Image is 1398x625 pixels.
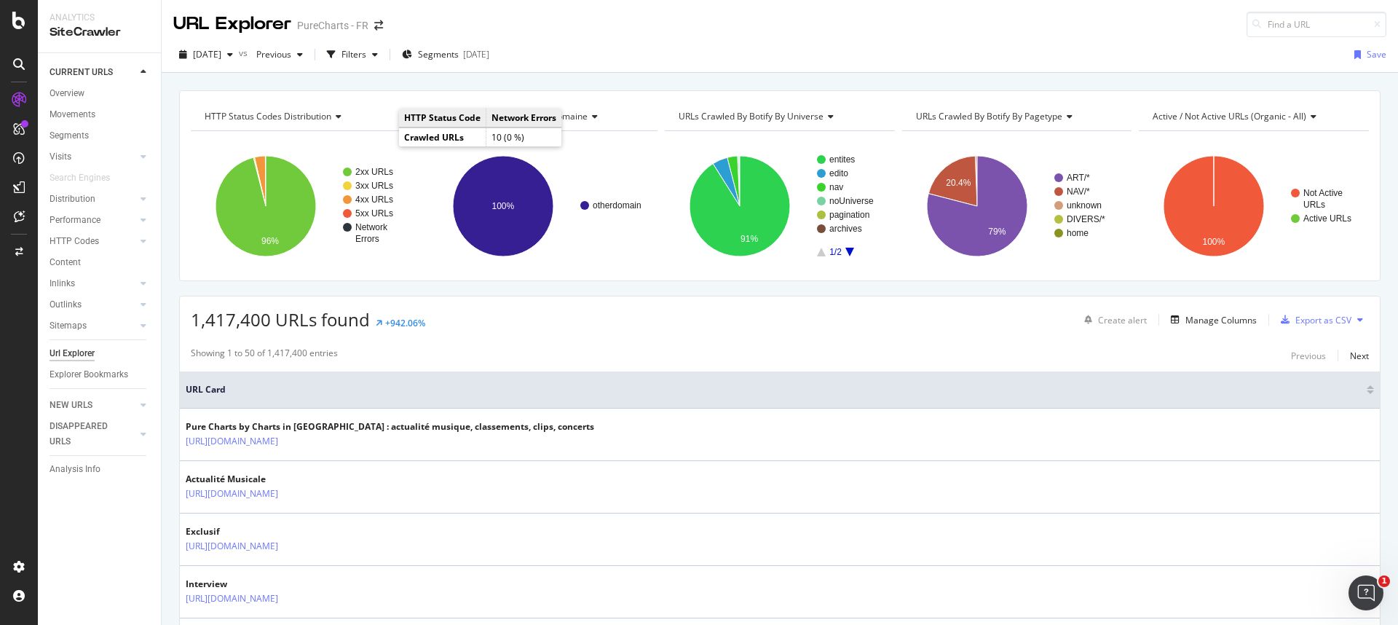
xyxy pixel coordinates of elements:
[491,201,514,211] text: 100%
[1139,143,1367,270] svg: A chart.
[50,213,100,228] div: Performance
[829,182,843,192] text: nav
[418,48,459,60] span: Segments
[916,110,1062,122] span: URLs Crawled By Botify By pagetype
[50,255,81,270] div: Content
[173,43,239,66] button: [DATE]
[1078,308,1147,331] button: Create alert
[355,222,388,232] text: Network
[374,20,383,31] div: arrow-right-arrow-left
[193,48,221,60] span: 2025 Sep. 12th
[50,128,151,144] a: Segments
[1367,48,1386,60] div: Save
[261,236,279,246] text: 96%
[1247,12,1386,37] input: Find a URL
[205,110,331,122] span: HTTP Status Codes Distribution
[829,210,869,220] text: pagination
[50,65,136,80] a: CURRENT URLS
[202,105,396,128] h4: HTTP Status Codes Distribution
[50,398,136,413] a: NEW URLS
[1348,43,1386,66] button: Save
[399,109,486,127] td: HTTP Status Code
[50,149,71,165] div: Visits
[321,43,384,66] button: Filters
[988,227,1006,237] text: 79%
[355,208,393,219] text: 5xx URLs
[355,234,379,244] text: Errors
[186,539,278,554] a: [URL][DOMAIN_NAME]
[50,65,113,80] div: CURRENT URLS
[1098,314,1147,326] div: Create alert
[50,398,92,413] div: NEW URLS
[239,47,250,59] span: vs
[593,200,641,211] text: otherdomain
[1303,213,1351,224] text: Active URLs
[1378,575,1390,587] span: 1
[463,48,489,60] div: [DATE]
[486,109,562,127] td: Network Errors
[50,24,149,41] div: SiteCrawler
[50,346,95,361] div: Url Explorer
[186,383,1363,396] span: URL Card
[385,317,425,329] div: +942.06%
[442,110,588,122] span: URLs Crawled By Botify By domaine
[50,255,151,270] a: Content
[829,196,874,206] text: noUniverse
[50,367,128,382] div: Explorer Bookmarks
[1203,237,1225,247] text: 100%
[186,420,594,433] div: Pure Charts by Charts in [GEOGRAPHIC_DATA] : actualité musique, classements, clips, concerts
[1303,200,1325,210] text: URLs
[741,234,758,244] text: 91%
[913,105,1119,128] h4: URLs Crawled By Botify By pagetype
[50,276,136,291] a: Inlinks
[297,18,368,33] div: PureCharts - FR
[486,128,562,147] td: 10 (0 %)
[355,167,393,177] text: 2xx URLs
[50,192,95,207] div: Distribution
[186,434,278,449] a: [URL][DOMAIN_NAME]
[191,347,338,364] div: Showing 1 to 50 of 1,417,400 entries
[50,149,136,165] a: Visits
[1067,228,1089,238] text: home
[50,86,84,101] div: Overview
[50,462,151,477] a: Analysis Info
[50,419,136,449] a: DISAPPEARED URLS
[665,143,893,270] svg: A chart.
[829,224,862,234] text: archives
[676,105,882,128] h4: URLs Crawled By Botify By universe
[946,178,971,188] text: 20.4%
[439,105,645,128] h4: URLs Crawled By Botify By domaine
[191,307,370,331] span: 1,417,400 URLs found
[1291,350,1326,362] div: Previous
[902,143,1130,270] svg: A chart.
[186,578,325,591] div: Interview
[1350,350,1369,362] div: Next
[341,48,366,60] div: Filters
[50,318,136,334] a: Sitemaps
[1153,110,1306,122] span: Active / Not Active URLs (organic - all)
[186,473,325,486] div: Actualité Musicale
[50,346,151,361] a: Url Explorer
[396,43,495,66] button: Segments[DATE]
[355,181,393,191] text: 3xx URLs
[50,107,151,122] a: Movements
[50,213,136,228] a: Performance
[1350,347,1369,364] button: Next
[50,318,87,334] div: Sitemaps
[829,247,842,257] text: 1/2
[399,128,486,147] td: Crawled URLs
[1348,575,1383,610] iframe: Intercom live chat
[50,419,123,449] div: DISAPPEARED URLS
[50,170,110,186] div: Search Engines
[679,110,824,122] span: URLs Crawled By Botify By universe
[50,367,151,382] a: Explorer Bookmarks
[829,168,848,178] text: edito
[50,276,75,291] div: Inlinks
[191,143,419,270] svg: A chart.
[1303,188,1343,198] text: Not Active
[428,143,656,270] div: A chart.
[173,12,291,36] div: URL Explorer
